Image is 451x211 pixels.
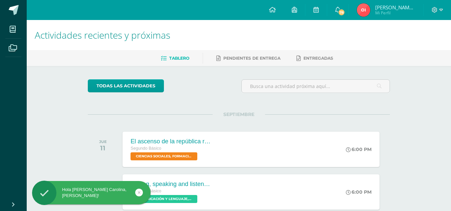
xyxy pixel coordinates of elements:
div: El ascenso de la república romana [131,138,211,145]
div: Writing, speaking and listening. [131,181,211,188]
div: 11 [99,144,107,152]
span: [PERSON_NAME] Carolina [375,4,415,11]
a: Entregadas [296,53,333,64]
div: Hola [PERSON_NAME] Carolina, [PERSON_NAME]! [32,187,151,199]
div: 6:00 PM [346,146,372,152]
span: CIENCIAS SOCIALES, FORMACIÓN CIUDADANA E INTERCULTURALIDAD 'Sección A' [131,152,197,160]
div: JUE [99,139,107,144]
input: Busca una actividad próxima aquí... [242,80,390,93]
span: Tablero [169,56,189,61]
div: 6:00 PM [346,189,372,195]
a: todas las Actividades [88,79,164,92]
span: 78 [338,9,345,16]
span: Mi Perfil [375,10,415,16]
span: Actividades recientes y próximas [35,29,170,41]
span: Segundo Básico [131,146,161,151]
a: Pendientes de entrega [216,53,280,64]
img: 7a82d742cecaec27977cc8573ed557d1.png [357,3,370,17]
a: Tablero [161,53,189,64]
span: SEPTIEMBRE [213,111,265,117]
span: Entregadas [303,56,333,61]
span: Pendientes de entrega [223,56,280,61]
span: COMUNICACIÓN Y LENGUAJE, IDIOMA EXTRANJERO 'Sección A' [131,195,197,203]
